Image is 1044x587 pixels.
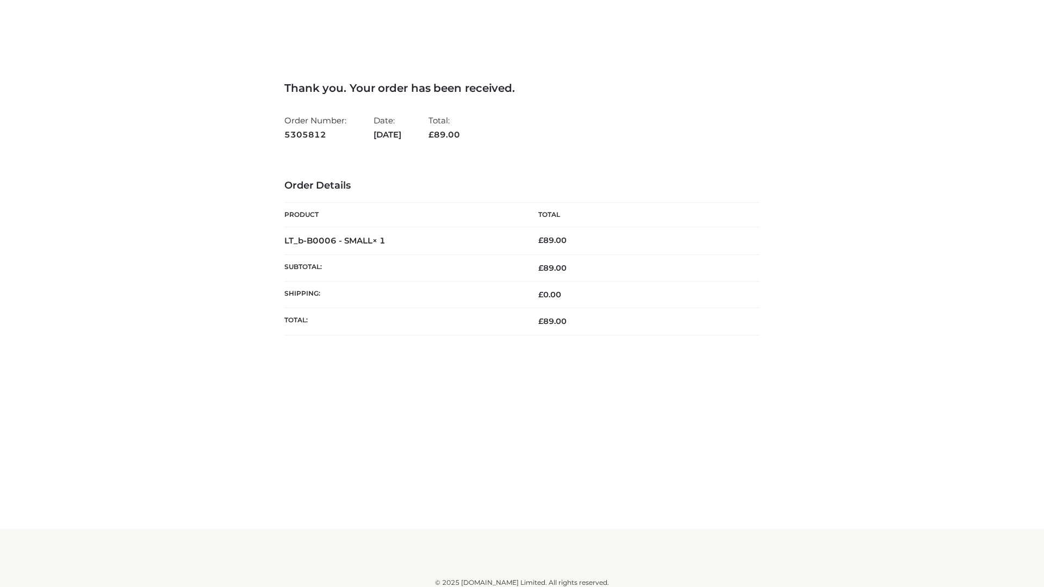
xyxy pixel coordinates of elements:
[374,111,401,144] li: Date:
[538,316,567,326] span: 89.00
[284,235,386,246] strong: LT_b-B0006 - SMALL
[538,290,561,299] bdi: 0.00
[538,290,543,299] span: £
[284,254,522,281] th: Subtotal:
[374,128,401,142] strong: [DATE]
[284,128,346,142] strong: 5305812
[538,235,567,245] bdi: 89.00
[428,111,460,144] li: Total:
[428,129,434,140] span: £
[372,235,386,246] strong: × 1
[538,263,567,273] span: 89.00
[284,111,346,144] li: Order Number:
[538,263,543,273] span: £
[284,82,760,95] h3: Thank you. Your order has been received.
[284,308,522,335] th: Total:
[284,203,522,227] th: Product
[538,316,543,326] span: £
[522,203,760,227] th: Total
[538,235,543,245] span: £
[284,282,522,308] th: Shipping:
[284,180,760,192] h3: Order Details
[428,129,460,140] span: 89.00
